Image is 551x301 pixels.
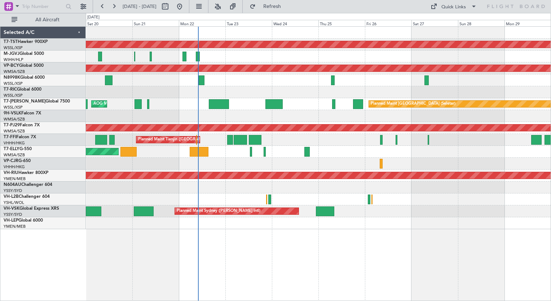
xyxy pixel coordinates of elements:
[4,93,23,98] a: WSSL/XSP
[138,134,222,145] div: Planned Maint Tianjin ([GEOGRAPHIC_DATA])
[93,99,173,109] div: AOG Maint [GEOGRAPHIC_DATA] (Seletar)
[257,4,287,9] span: Refresh
[246,1,290,12] button: Refresh
[4,224,26,229] a: YMEN/MEB
[4,87,17,92] span: T7-RIC
[4,135,16,139] span: T7-FFI
[4,81,23,86] a: WSSL/XSP
[318,20,365,26] div: Thu 25
[411,20,458,26] div: Sat 27
[4,128,25,134] a: WMSA/SZB
[4,52,44,56] a: M-JGVJGlobal 5000
[4,75,45,80] a: N8998KGlobal 6000
[504,20,551,26] div: Mon 29
[4,40,48,44] a: T7-TSTHawker 900XP
[458,20,504,26] div: Sun 28
[4,171,18,175] span: VH-RIU
[132,20,179,26] div: Sun 21
[4,159,18,163] span: VP-CJR
[4,117,25,122] a: WMSA/SZB
[4,206,59,211] a: VH-VSKGlobal Express XRS
[4,171,48,175] a: VH-RIUHawker 800XP
[22,1,63,12] input: Trip Number
[179,20,225,26] div: Mon 22
[225,20,272,26] div: Tue 23
[4,200,24,205] a: YSHL/WOL
[4,99,70,104] a: T7-[PERSON_NAME]Global 7500
[8,14,78,26] button: All Aircraft
[4,218,18,223] span: VH-LEP
[365,20,411,26] div: Fri 26
[177,206,260,217] div: Planned Maint Sydney ([PERSON_NAME] Intl)
[4,123,40,127] a: T7-PJ29Falcon 7X
[4,188,22,193] a: YSSY/SYD
[4,135,36,139] a: T7-FFIFalcon 7X
[4,206,19,211] span: VH-VSK
[4,195,19,199] span: VH-L2B
[4,57,23,62] a: WIHH/HLP
[4,123,20,127] span: T7-PJ29
[4,195,50,199] a: VH-L2BChallenger 604
[4,111,41,115] a: 9H-VSLKFalcon 7X
[4,64,44,68] a: VP-BCYGlobal 5000
[4,99,45,104] span: T7-[PERSON_NAME]
[4,164,25,170] a: VHHH/HKG
[4,75,20,80] span: N8998K
[4,212,22,217] a: YSSY/SYD
[4,183,52,187] a: N604AUChallenger 604
[86,20,132,26] div: Sat 20
[4,152,25,158] a: WMSA/SZB
[272,20,318,26] div: Wed 24
[4,40,18,44] span: T7-TST
[4,140,25,146] a: VHHH/HKG
[87,14,100,21] div: [DATE]
[4,183,21,187] span: N604AU
[4,52,19,56] span: M-JGVJ
[4,147,32,151] a: T7-ELLYG-550
[4,64,19,68] span: VP-BCY
[4,176,26,182] a: YMEN/MEB
[4,111,21,115] span: 9H-VSLK
[123,3,157,10] span: [DATE] - [DATE]
[4,45,23,51] a: WSSL/XSP
[4,69,25,74] a: WMSA/SZB
[4,147,19,151] span: T7-ELLY
[427,1,480,12] button: Quick Links
[4,218,43,223] a: VH-LEPGlobal 6000
[441,4,466,11] div: Quick Links
[19,17,76,22] span: All Aircraft
[371,99,455,109] div: Planned Maint [GEOGRAPHIC_DATA] (Seletar)
[4,87,41,92] a: T7-RICGlobal 6000
[4,105,23,110] a: WSSL/XSP
[4,159,31,163] a: VP-CJRG-650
